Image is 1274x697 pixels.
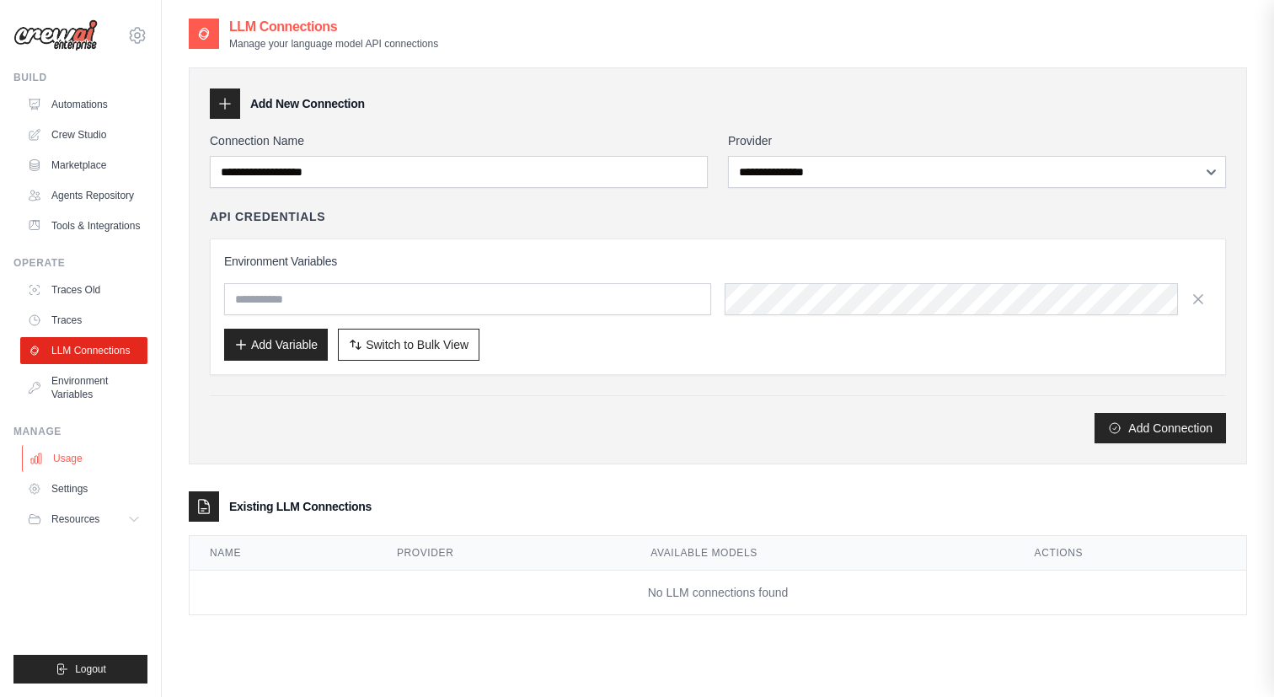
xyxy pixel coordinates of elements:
h4: API Credentials [210,208,325,225]
a: Automations [20,91,147,118]
a: Environment Variables [20,367,147,408]
h2: LLM Connections [229,17,438,37]
a: Usage [22,445,149,472]
a: Traces Old [20,276,147,303]
h3: Environment Variables [224,253,1212,270]
a: Settings [20,475,147,502]
span: Switch to Bulk View [366,336,468,353]
label: Provider [728,132,1226,149]
a: Marketplace [20,152,147,179]
span: Logout [75,662,106,676]
div: Manage [13,425,147,438]
div: Operate [13,256,147,270]
button: Resources [20,506,147,533]
a: Tools & Integrations [20,212,147,239]
button: Add Variable [224,329,328,361]
a: LLM Connections [20,337,147,364]
img: Logo [13,19,98,51]
a: Agents Repository [20,182,147,209]
h3: Existing LLM Connections [229,498,372,515]
th: Actions [1014,536,1246,571]
label: Connection Name [210,132,708,149]
h3: Add New Connection [250,95,365,112]
button: Logout [13,655,147,684]
div: Build [13,71,147,84]
th: Name [190,536,377,571]
a: Crew Studio [20,121,147,148]
span: Resources [51,512,99,526]
button: Add Connection [1095,413,1226,443]
button: Switch to Bulk View [338,329,479,361]
p: Manage your language model API connections [229,37,438,51]
a: Traces [20,307,147,334]
th: Provider [377,536,630,571]
td: No LLM connections found [190,571,1246,615]
th: Available Models [630,536,1014,571]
